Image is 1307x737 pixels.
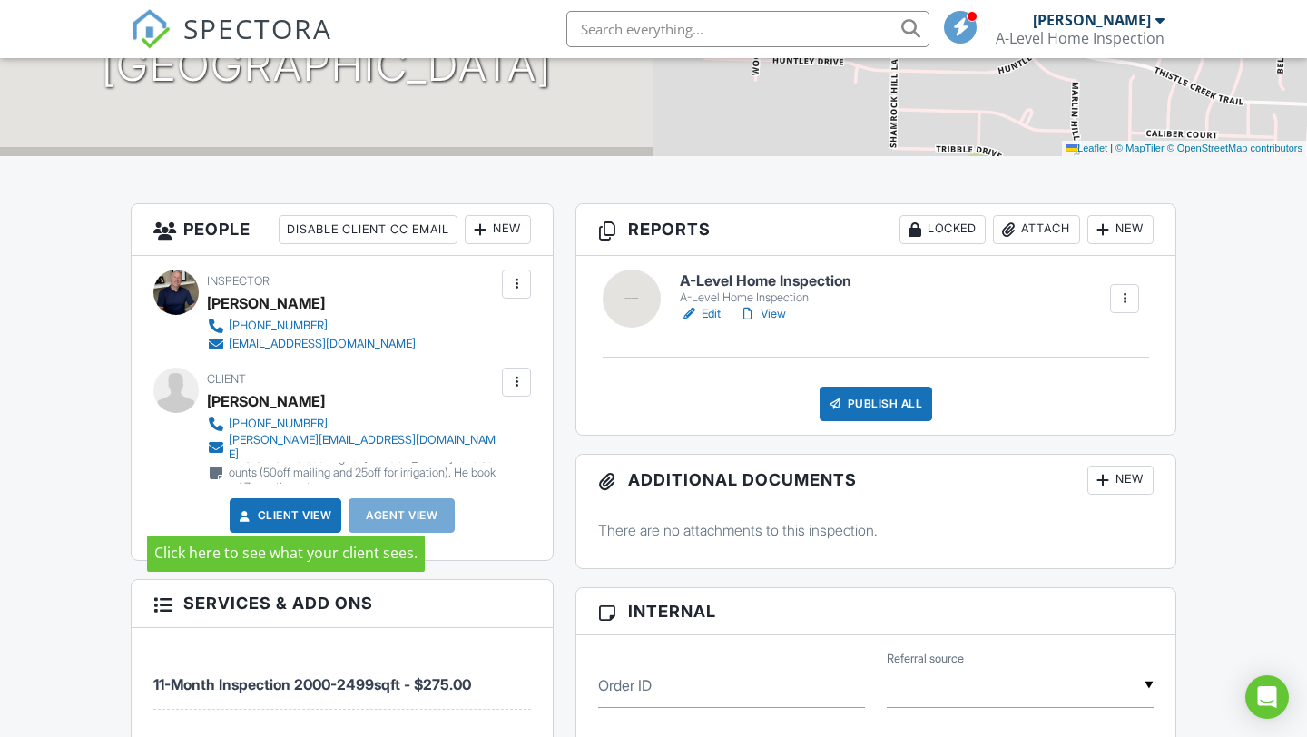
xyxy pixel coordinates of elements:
[207,274,270,288] span: Inspector
[207,415,497,433] a: [PHONE_NUMBER]
[207,317,416,335] a: [PHONE_NUMBER]
[1110,142,1113,153] span: |
[229,337,416,351] div: [EMAIL_ADDRESS][DOMAIN_NAME]
[576,204,1175,256] h3: Reports
[131,9,171,49] img: The Best Home Inspection Software - Spectora
[680,273,851,305] a: A-Level Home Inspection A-Level Home Inspection
[566,11,929,47] input: Search everything...
[132,204,553,256] h3: People
[207,372,246,386] span: Client
[183,9,332,47] span: SPECTORA
[207,290,325,317] div: [PERSON_NAME]
[887,651,964,667] label: Referral source
[1167,142,1302,153] a: © OpenStreetMap contributors
[132,580,553,627] h3: Services & Add ons
[598,675,652,695] label: Order ID
[153,642,531,710] li: Service: 11-Month Inspection 2000-2499sqft
[131,25,332,63] a: SPECTORA
[207,388,325,415] div: [PERSON_NAME]
[680,290,851,305] div: A-Level Home Inspection
[229,319,328,333] div: [PHONE_NUMBER]
[680,273,851,290] h6: A-Level Home Inspection
[465,215,531,244] div: New
[1115,142,1165,153] a: © MapTiler
[680,305,721,323] a: Edit
[207,335,416,353] a: [EMAIL_ADDRESS][DOMAIN_NAME]
[1245,675,1289,719] div: Open Intercom Messenger
[279,215,457,244] div: Disable Client CC Email
[207,433,497,462] a: [PERSON_NAME][EMAIL_ADDRESS][DOMAIN_NAME]
[1087,215,1154,244] div: New
[993,215,1080,244] div: Attach
[1033,11,1151,29] div: [PERSON_NAME]
[229,417,328,431] div: [PHONE_NUMBER]
[1066,142,1107,153] a: Leaflet
[820,387,933,421] div: Publish All
[899,215,986,244] div: Locked
[153,675,471,693] span: 11-Month Inspection 2000-2499sqft - $275.00
[739,305,786,323] a: View
[996,29,1165,47] div: A-Level Home Inspection
[229,433,497,462] div: [PERSON_NAME][EMAIL_ADDRESS][DOMAIN_NAME]
[576,455,1175,506] h3: Additional Documents
[236,506,332,525] a: Client View
[598,520,1154,540] p: There are no attachments to this inspection.
[576,588,1175,635] h3: Internal
[229,451,497,495] div: This is the 2nd booking for [PERSON_NAME] for discounts (50off mailing and 25off for irrigation)....
[1087,466,1154,495] div: New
